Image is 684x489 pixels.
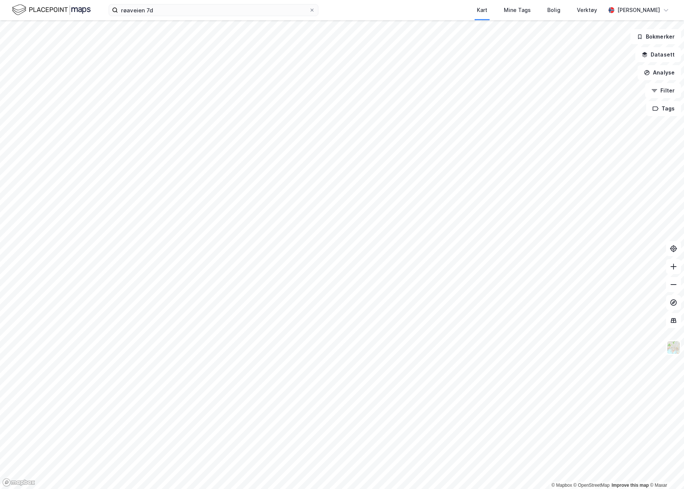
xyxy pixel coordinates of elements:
div: Kart [477,6,487,15]
button: Bokmerker [630,29,681,44]
a: Mapbox homepage [2,478,35,487]
a: Mapbox [551,483,572,488]
div: Kontrollprogram for chat [647,453,684,489]
div: [PERSON_NAME] [617,6,660,15]
button: Filter [645,83,681,98]
input: Søk på adresse, matrikkel, gårdeiere, leietakere eller personer [118,4,309,16]
div: Bolig [547,6,560,15]
button: Tags [646,101,681,116]
img: logo.f888ab2527a4732fd821a326f86c7f29.svg [12,3,91,16]
img: Z [666,340,681,355]
div: Mine Tags [504,6,531,15]
a: Improve this map [612,483,649,488]
button: Analyse [638,65,681,80]
div: Verktøy [577,6,597,15]
button: Datasett [635,47,681,62]
iframe: Chat Widget [647,453,684,489]
a: OpenStreetMap [573,483,610,488]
